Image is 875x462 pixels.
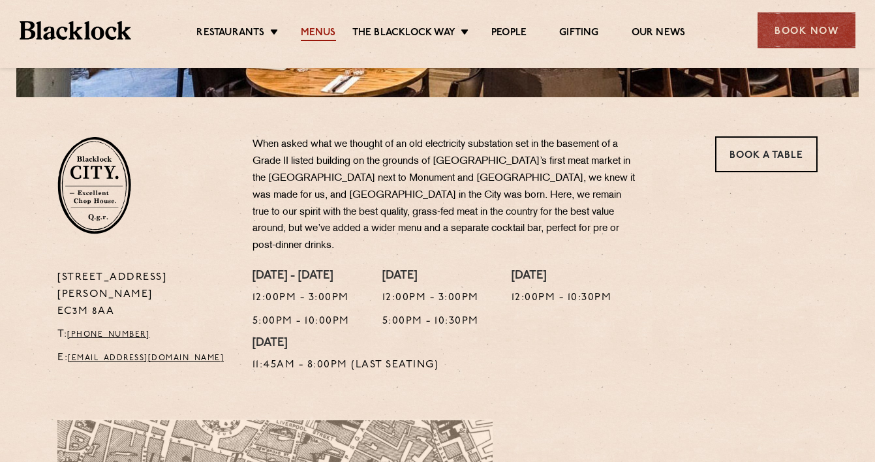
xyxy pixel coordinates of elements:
p: 12:00pm - 3:00pm [382,290,479,307]
a: Our News [632,27,686,41]
a: People [491,27,527,41]
p: 5:00pm - 10:00pm [253,313,350,330]
a: Restaurants [196,27,264,41]
a: Gifting [559,27,598,41]
img: BL_Textured_Logo-footer-cropped.svg [20,21,131,40]
a: [EMAIL_ADDRESS][DOMAIN_NAME] [68,354,224,362]
p: T: [57,326,233,343]
h4: [DATE] [382,269,479,284]
a: [PHONE_NUMBER] [67,331,149,339]
p: 12:00pm - 10:30pm [512,290,612,307]
a: Menus [301,27,336,41]
p: [STREET_ADDRESS][PERSON_NAME] EC3M 8AA [57,269,233,320]
p: When asked what we thought of an old electricity substation set in the basement of a Grade II lis... [253,136,637,254]
h4: [DATE] [253,337,439,351]
p: E: [57,350,233,367]
a: The Blacklock Way [352,27,455,41]
a: Book a Table [715,136,818,172]
div: Book Now [758,12,855,48]
h4: [DATE] - [DATE] [253,269,350,284]
p: 5:00pm - 10:30pm [382,313,479,330]
h4: [DATE] [512,269,612,284]
p: 11:45am - 8:00pm (Last Seating) [253,357,439,374]
img: City-stamp-default.svg [57,136,131,234]
p: 12:00pm - 3:00pm [253,290,350,307]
